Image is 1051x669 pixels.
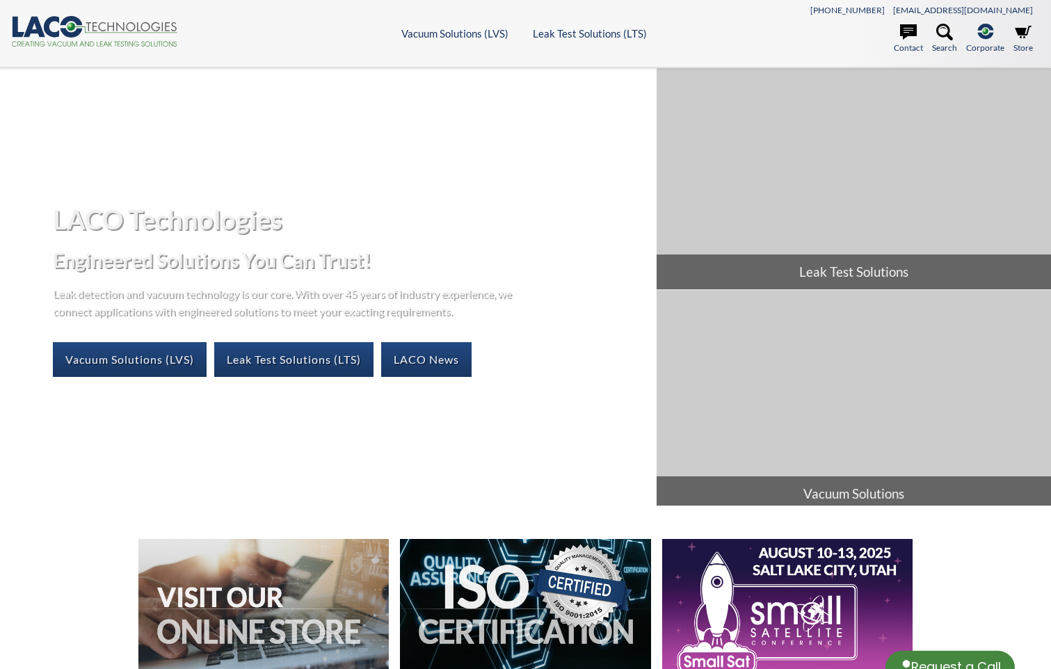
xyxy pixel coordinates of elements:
[810,5,885,15] a: [PHONE_NUMBER]
[53,342,207,377] a: Vacuum Solutions (LVS)
[894,24,923,54] a: Contact
[53,248,646,273] h2: Engineered Solutions You Can Trust!
[657,68,1051,289] a: Leak Test Solutions
[401,27,508,40] a: Vacuum Solutions (LVS)
[932,24,957,54] a: Search
[381,342,472,377] a: LACO News
[214,342,374,377] a: Leak Test Solutions (LTS)
[657,476,1051,511] span: Vacuum Solutions
[53,284,519,320] p: Leak detection and vacuum technology is our core. With over 45 years of industry experience, we c...
[893,5,1033,15] a: [EMAIL_ADDRESS][DOMAIN_NAME]
[53,202,646,236] h1: LACO Technologies
[533,27,647,40] a: Leak Test Solutions (LTS)
[1013,24,1033,54] a: Store
[966,41,1004,54] span: Corporate
[657,290,1051,511] a: Vacuum Solutions
[657,255,1051,289] span: Leak Test Solutions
